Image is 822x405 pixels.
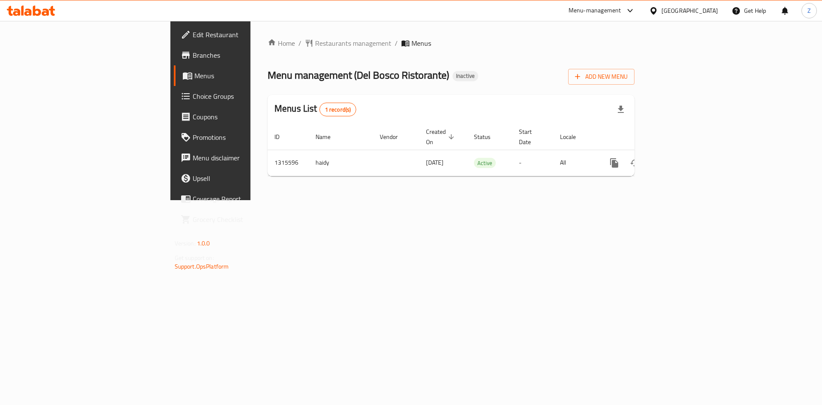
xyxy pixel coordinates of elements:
[193,30,301,40] span: Edit Restaurant
[426,157,444,168] span: [DATE]
[319,103,357,116] div: Total records count
[193,194,301,204] span: Coverage Report
[174,127,308,148] a: Promotions
[174,24,308,45] a: Edit Restaurant
[174,45,308,65] a: Branches
[604,153,625,173] button: more
[560,132,587,142] span: Locale
[193,153,301,163] span: Menu disclaimer
[395,38,398,48] li: /
[174,189,308,209] a: Coverage Report
[193,173,301,183] span: Upsell
[175,252,214,263] span: Get support on:
[193,91,301,101] span: Choice Groups
[193,132,301,142] span: Promotions
[474,158,496,168] span: Active
[411,38,431,48] span: Menus
[597,124,693,150] th: Actions
[268,38,634,48] nav: breadcrumb
[315,38,391,48] span: Restaurants management
[305,38,391,48] a: Restaurants management
[174,106,308,127] a: Coupons
[197,238,210,249] span: 1.0.0
[575,71,628,82] span: Add New Menu
[661,6,718,15] div: [GEOGRAPHIC_DATA]
[568,69,634,85] button: Add New Menu
[193,214,301,225] span: Grocery Checklist
[268,124,693,176] table: enhanced table
[453,72,478,80] span: Inactive
[553,150,597,176] td: All
[174,86,308,106] a: Choice Groups
[512,150,553,176] td: -
[193,112,301,122] span: Coupons
[174,148,308,168] a: Menu disclaimer
[274,132,291,142] span: ID
[174,168,308,189] a: Upsell
[175,261,229,272] a: Support.OpsPlatform
[193,50,301,60] span: Branches
[268,65,449,85] span: Menu management ( Del Bosco Ristorante )
[309,150,373,176] td: haidy
[175,238,196,249] span: Version:
[174,65,308,86] a: Menus
[474,132,502,142] span: Status
[274,102,356,116] h2: Menus List
[611,99,631,120] div: Export file
[519,127,543,147] span: Start Date
[569,6,621,16] div: Menu-management
[807,6,811,15] span: Z
[320,106,356,114] span: 1 record(s)
[625,153,645,173] button: Change Status
[194,71,301,81] span: Menus
[316,132,342,142] span: Name
[380,132,409,142] span: Vendor
[174,209,308,230] a: Grocery Checklist
[453,71,478,81] div: Inactive
[426,127,457,147] span: Created On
